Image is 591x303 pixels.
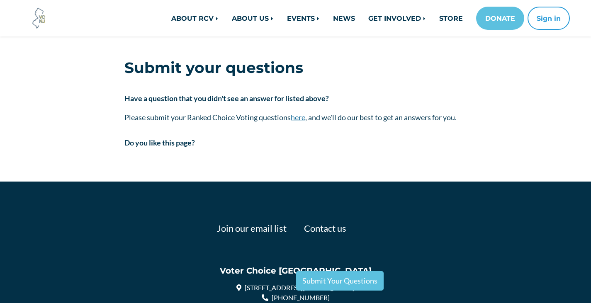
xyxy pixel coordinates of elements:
[362,10,433,27] a: GET INVOLVED
[304,223,346,234] a: Contact us
[291,113,305,122] a: here
[165,10,225,27] a: ABOUT RCV
[124,138,195,147] strong: Do you like this page?
[66,266,526,276] h5: Voter Choice [GEOGRAPHIC_DATA]
[476,7,524,30] a: DONATE
[225,10,280,27] a: ABOUT US
[66,283,526,293] div: [STREET_ADDRESS][PERSON_NAME]
[124,51,467,85] h2: Submit your questions
[28,7,50,29] img: Voter Choice NJ
[118,7,570,30] nav: Main navigation
[217,223,287,234] a: Join our email list
[249,150,276,159] iframe: X Post Button
[124,94,329,103] strong: Have a question that you didn't see an answer for listed above?
[433,10,469,27] a: STORE
[280,10,326,27] a: EVENTS
[528,7,570,30] button: Sign in or sign up
[124,153,249,162] iframe: fb:like Facebook Social Plugin
[262,293,330,301] a: [PHONE_NUMBER]
[296,271,384,291] a: Submit Your Questions
[124,111,467,124] p: Please submit your Ranked Choice Voting questions , and we'll do our best to get an answers for you.
[326,10,362,27] a: NEWS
